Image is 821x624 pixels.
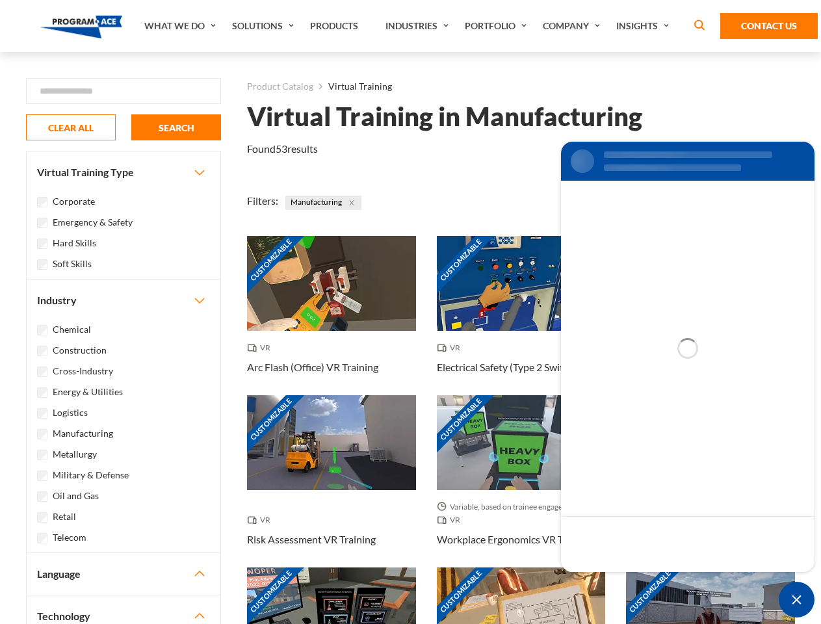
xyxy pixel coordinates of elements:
[53,447,97,461] label: Metallurgy
[437,513,465,526] span: VR
[247,532,376,547] h3: Risk Assessment VR Training
[53,385,123,399] label: Energy & Utilities
[37,387,47,398] input: Energy & Utilities
[27,279,220,321] button: Industry
[720,13,818,39] a: Contact Us
[437,395,606,567] a: Customizable Thumbnail - Workplace Ergonomics VR Training Variable, based on trainee engagement w...
[37,512,47,523] input: Retail
[37,429,47,439] input: Manufacturing
[437,341,465,354] span: VR
[53,406,88,420] label: Logistics
[27,553,220,595] button: Language
[437,532,594,547] h3: Workplace Ergonomics VR Training
[53,510,76,524] label: Retail
[37,491,47,502] input: Oil and Gas
[437,500,606,513] span: Variable, based on trainee engagement with exercises.
[247,78,313,95] a: Product Catalog
[247,341,276,354] span: VR
[40,16,123,38] img: Program-Ace
[247,141,318,157] p: Found results
[247,395,416,567] a: Customizable Thumbnail - Risk Assessment VR Training VR Risk Assessment VR Training
[53,426,113,441] label: Manufacturing
[37,471,47,481] input: Military & Defense
[53,194,95,209] label: Corporate
[37,450,47,460] input: Metallurgy
[53,364,113,378] label: Cross-Industry
[37,533,47,543] input: Telecom
[276,142,287,155] em: 53
[437,359,606,375] h3: Electrical Safety (Type 2 Switchgear) VR Training
[53,215,133,229] label: Emergency & Safety
[285,196,361,210] span: Manufacturing
[53,530,86,545] label: Telecom
[437,236,606,395] a: Customizable Thumbnail - Electrical Safety (Type 2 Switchgear) VR Training VR Electrical Safety (...
[247,359,378,375] h3: Arc Flash (Office) VR Training
[37,197,47,207] input: Corporate
[53,343,107,357] label: Construction
[779,582,814,617] div: Chat Widget
[27,151,220,193] button: Virtual Training Type
[53,322,91,337] label: Chemical
[53,236,96,250] label: Hard Skills
[247,236,416,395] a: Customizable Thumbnail - Arc Flash (Office) VR Training VR Arc Flash (Office) VR Training
[53,468,129,482] label: Military & Defense
[37,259,47,270] input: Soft Skills
[313,78,392,95] li: Virtual Training
[779,582,814,617] span: Minimize live chat window
[37,408,47,419] input: Logistics
[37,346,47,356] input: Construction
[26,114,116,140] button: CLEAR ALL
[53,257,92,271] label: Soft Skills
[37,218,47,228] input: Emergency & Safety
[37,367,47,377] input: Cross-Industry
[247,78,795,95] nav: breadcrumb
[247,194,278,207] span: Filters:
[345,196,359,210] button: Close
[37,325,47,335] input: Chemical
[247,105,642,128] h1: Virtual Training in Manufacturing
[558,138,818,575] iframe: SalesIQ Chat Window
[37,239,47,249] input: Hard Skills
[247,513,276,526] span: VR
[53,489,99,503] label: Oil and Gas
